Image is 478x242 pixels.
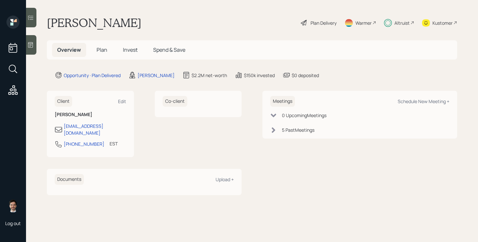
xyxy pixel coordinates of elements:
[64,72,121,79] div: Opportunity · Plan Delivered
[64,141,104,147] div: [PHONE_NUMBER]
[55,174,84,185] h6: Documents
[55,112,126,117] h6: [PERSON_NAME]
[282,112,326,119] div: 0 Upcoming Meeting s
[118,98,126,104] div: Edit
[123,46,138,53] span: Invest
[64,123,126,136] div: [EMAIL_ADDRESS][DOMAIN_NAME]
[7,199,20,212] img: jonah-coleman-headshot.png
[55,96,72,107] h6: Client
[244,72,275,79] div: $150k invested
[138,72,175,79] div: [PERSON_NAME]
[398,98,449,104] div: Schedule New Meeting +
[110,140,118,147] div: EST
[47,16,141,30] h1: [PERSON_NAME]
[282,127,314,133] div: 5 Past Meeting s
[97,46,107,53] span: Plan
[292,72,319,79] div: $0 deposited
[57,46,81,53] span: Overview
[216,176,234,182] div: Upload +
[5,220,21,226] div: Log out
[153,46,185,53] span: Spend & Save
[192,72,227,79] div: $2.2M net-worth
[355,20,372,26] div: Warmer
[163,96,187,107] h6: Co-client
[394,20,410,26] div: Altruist
[432,20,453,26] div: Kustomer
[270,96,295,107] h6: Meetings
[311,20,337,26] div: Plan Delivery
